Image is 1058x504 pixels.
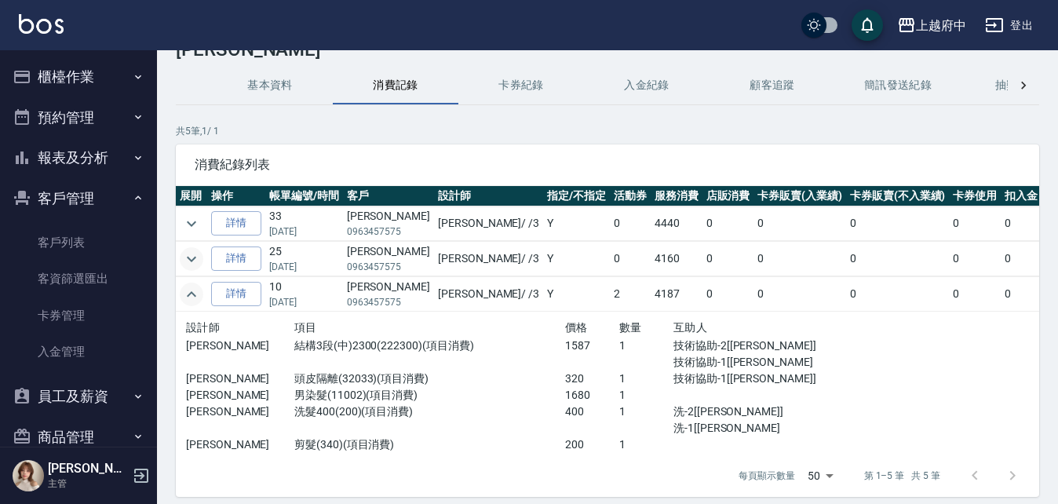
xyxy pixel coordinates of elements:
p: [DATE] [269,295,339,309]
p: 0963457575 [347,225,430,239]
td: 0 [753,277,846,312]
a: 詳情 [211,247,261,271]
p: 技術協助-2[[PERSON_NAME]] [673,338,836,354]
p: 結構3段(中)2300(222300)(項目消費) [294,338,565,354]
td: [PERSON_NAME] [343,277,434,312]
button: 簡訊發送紀錄 [835,67,961,104]
p: 320 [565,371,619,387]
button: save [852,9,883,41]
button: 員工及薪資 [6,376,151,417]
th: 展開 [176,186,207,206]
td: 0 [702,242,754,276]
p: 技術協助-1[[PERSON_NAME]] [673,371,836,387]
button: 登出 [979,11,1039,40]
td: 0 [1001,242,1042,276]
p: 共 5 筆, 1 / 1 [176,124,1039,138]
button: 卡券紀錄 [458,67,584,104]
th: 卡券使用 [949,186,1001,206]
th: 活動券 [610,186,651,206]
a: 卡券管理 [6,298,151,334]
td: Y [543,277,610,312]
th: 帳單編號/時間 [265,186,343,206]
p: 1 [619,436,673,453]
td: 0 [846,277,950,312]
td: 10 [265,277,343,312]
button: 客戶管理 [6,178,151,219]
button: 顧客追蹤 [710,67,835,104]
p: 0963457575 [347,260,430,274]
td: 0 [610,206,651,241]
td: 0 [949,277,1001,312]
span: 消費紀錄列表 [195,157,1020,173]
span: 數量 [619,321,642,334]
p: 1 [619,371,673,387]
p: 剪髮(340)(項目消費) [294,436,565,453]
td: 0 [949,206,1001,241]
p: 1587 [565,338,619,354]
button: 入金紀錄 [584,67,710,104]
p: 洗-2[[PERSON_NAME]] [673,404,836,420]
td: [PERSON_NAME] / /3 [434,242,543,276]
span: 互助人 [673,321,707,334]
td: 0 [949,242,1001,276]
p: 第 1–5 筆 共 5 筆 [864,469,940,483]
p: 1 [619,404,673,420]
span: 價格 [565,321,588,334]
p: 男染髮(11002)(項目消費) [294,387,565,404]
th: 卡券販賣(不入業績) [846,186,950,206]
td: 4187 [651,277,702,312]
td: 4160 [651,242,702,276]
th: 設計師 [434,186,543,206]
td: Y [543,206,610,241]
p: 每頁顯示數量 [739,469,795,483]
p: 200 [565,436,619,453]
th: 客戶 [343,186,434,206]
th: 服務消費 [651,186,702,206]
p: [PERSON_NAME] [186,436,294,453]
td: 0 [702,277,754,312]
a: 詳情 [211,211,261,236]
a: 客資篩選匯出 [6,261,151,297]
td: 0 [1001,277,1042,312]
a: 入金管理 [6,334,151,370]
th: 指定/不指定 [543,186,610,206]
td: 4440 [651,206,702,241]
p: [DATE] [269,260,339,274]
th: 店販消費 [702,186,754,206]
p: 技術協助-1[[PERSON_NAME] [673,354,836,371]
p: 400 [565,404,619,420]
p: [DATE] [269,225,339,239]
p: 主管 [48,477,128,491]
td: [PERSON_NAME] / /3 [434,277,543,312]
p: 1680 [565,387,619,404]
td: 0 [753,206,846,241]
span: 項目 [294,321,317,334]
td: 0 [846,242,950,276]
button: 上越府中 [891,9,972,42]
p: [PERSON_NAME] [186,387,294,404]
p: 0963457575 [347,295,430,309]
p: [PERSON_NAME] [186,371,294,387]
a: 客戶列表 [6,225,151,261]
a: 詳情 [211,282,261,306]
h5: [PERSON_NAME] [48,461,128,477]
div: 50 [801,455,839,497]
p: 1 [619,387,673,404]
img: Person [13,460,44,491]
th: 扣入金 [1001,186,1042,206]
td: 0 [846,206,950,241]
p: [PERSON_NAME] [186,404,294,420]
td: 0 [610,242,651,276]
td: 0 [1001,206,1042,241]
button: 商品管理 [6,417,151,458]
td: 25 [265,242,343,276]
td: [PERSON_NAME] [343,242,434,276]
button: 報表及分析 [6,137,151,178]
p: 1 [619,338,673,354]
span: 設計師 [186,321,220,334]
p: 洗髮400(200)(項目消費) [294,404,565,420]
td: 2 [610,277,651,312]
td: 33 [265,206,343,241]
th: 操作 [207,186,265,206]
button: 櫃檯作業 [6,57,151,97]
